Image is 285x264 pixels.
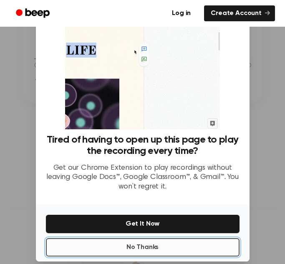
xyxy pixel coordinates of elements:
button: Get It Now [46,215,240,233]
h3: Tired of having to open up this page to play the recording every time? [46,134,240,157]
p: Get our Chrome Extension to play recordings without leaving Google Docs™, Google Classroom™, & Gm... [46,163,240,192]
a: Create Account [204,5,275,21]
button: No Thanks [46,238,240,256]
a: Beep [10,5,57,22]
a: Log in [164,4,199,23]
